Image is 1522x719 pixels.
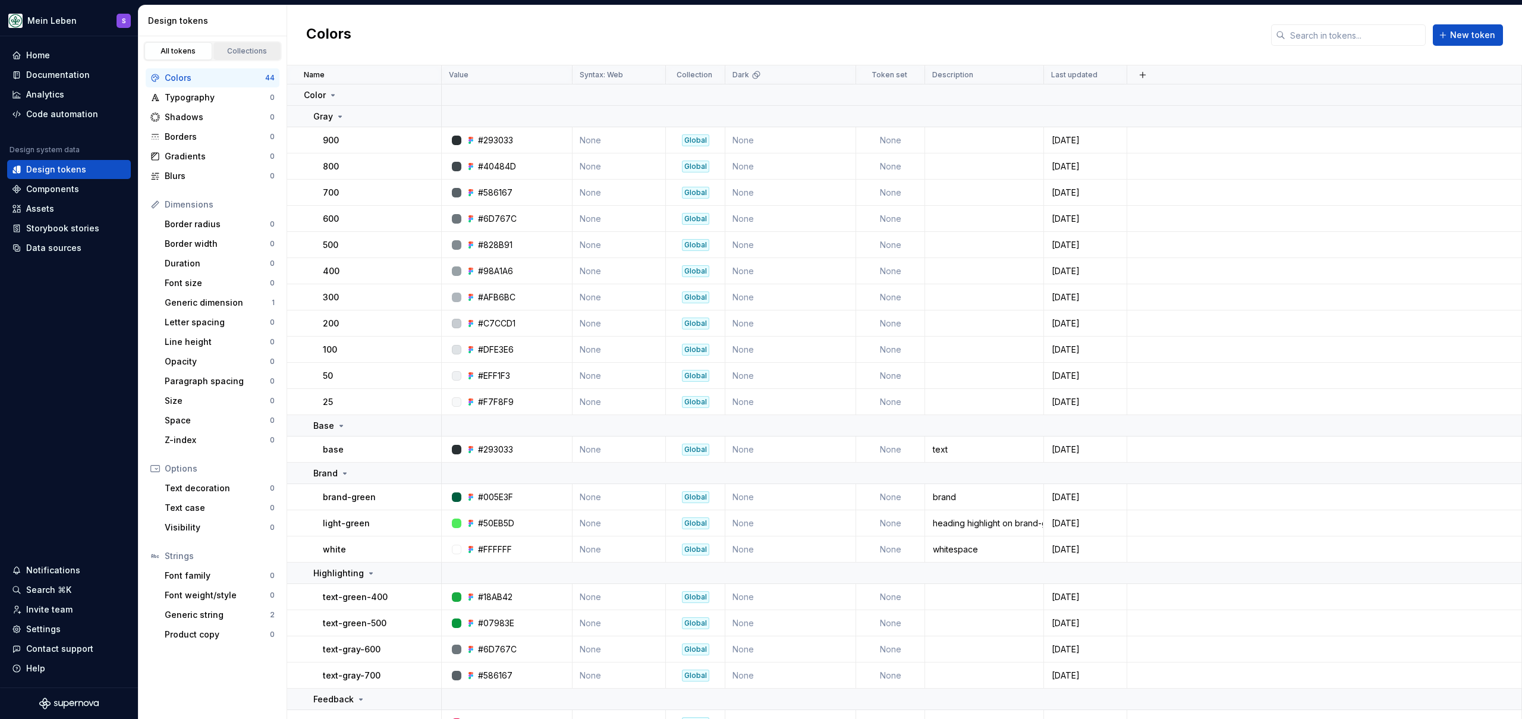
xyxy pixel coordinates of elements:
[2,8,136,33] button: Mein LebenS
[1045,591,1126,603] div: [DATE]
[270,503,275,513] div: 0
[1285,24,1426,46] input: Search in tokens...
[7,105,131,124] a: Code automation
[932,70,973,80] p: Description
[1045,444,1126,456] div: [DATE]
[304,70,325,80] p: Name
[573,437,666,463] td: None
[573,510,666,536] td: None
[573,337,666,363] td: None
[270,571,275,580] div: 0
[856,663,925,689] td: None
[573,153,666,180] td: None
[7,561,131,580] button: Notifications
[1045,344,1126,356] div: [DATE]
[165,356,270,368] div: Opacity
[856,484,925,510] td: None
[160,215,279,234] a: Border radius0
[856,389,925,415] td: None
[165,502,270,514] div: Text case
[270,219,275,229] div: 0
[7,620,131,639] a: Settings
[323,617,386,629] p: text-green-500
[682,161,709,172] div: Global
[1045,396,1126,408] div: [DATE]
[856,363,925,389] td: None
[725,584,856,610] td: None
[270,376,275,386] div: 0
[160,586,279,605] a: Font weight/style0
[926,517,1043,529] div: heading highlight on brand-green surface
[682,239,709,251] div: Global
[270,259,275,268] div: 0
[165,111,270,123] div: Shadows
[478,134,513,146] div: #293033
[478,444,513,456] div: #293033
[1450,29,1495,41] span: New token
[573,127,666,153] td: None
[478,617,514,629] div: #07983E
[682,591,709,603] div: Global
[856,180,925,206] td: None
[270,523,275,532] div: 0
[682,370,709,382] div: Global
[1045,239,1126,251] div: [DATE]
[165,72,265,84] div: Colors
[7,46,131,65] a: Home
[165,238,270,250] div: Border width
[270,396,275,406] div: 0
[160,254,279,273] a: Duration0
[270,171,275,181] div: 0
[270,610,275,620] div: 2
[856,258,925,284] td: None
[478,187,512,199] div: #586167
[872,70,907,80] p: Token set
[323,517,370,529] p: light-green
[27,15,77,27] div: Mein Leben
[856,337,925,363] td: None
[270,93,275,102] div: 0
[323,491,376,503] p: brand-green
[313,420,334,432] p: Base
[1045,643,1126,655] div: [DATE]
[1045,670,1126,682] div: [DATE]
[7,85,131,104] a: Analytics
[165,170,270,182] div: Blurs
[149,46,208,56] div: All tokens
[725,337,856,363] td: None
[573,663,666,689] td: None
[165,629,270,640] div: Product copy
[26,164,86,175] div: Design tokens
[270,112,275,122] div: 0
[478,318,515,329] div: #C7CCD1
[573,610,666,636] td: None
[682,187,709,199] div: Global
[270,435,275,445] div: 0
[725,389,856,415] td: None
[265,73,275,83] div: 44
[682,491,709,503] div: Global
[165,415,270,426] div: Space
[478,591,512,603] div: #18AB42
[1045,517,1126,529] div: [DATE]
[165,277,270,289] div: Font size
[7,659,131,678] button: Help
[165,550,275,562] div: Strings
[1045,617,1126,629] div: [DATE]
[725,153,856,180] td: None
[926,444,1043,456] div: text
[165,609,270,621] div: Generic string
[148,15,282,27] div: Design tokens
[856,232,925,258] td: None
[160,566,279,585] a: Font family0
[1045,134,1126,146] div: [DATE]
[160,391,279,410] a: Size0
[573,180,666,206] td: None
[10,145,80,155] div: Design system data
[1045,491,1126,503] div: [DATE]
[478,161,516,172] div: #40484D
[160,332,279,351] a: Line height0
[478,291,515,303] div: #AFB6BC
[270,132,275,142] div: 0
[165,297,272,309] div: Generic dimension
